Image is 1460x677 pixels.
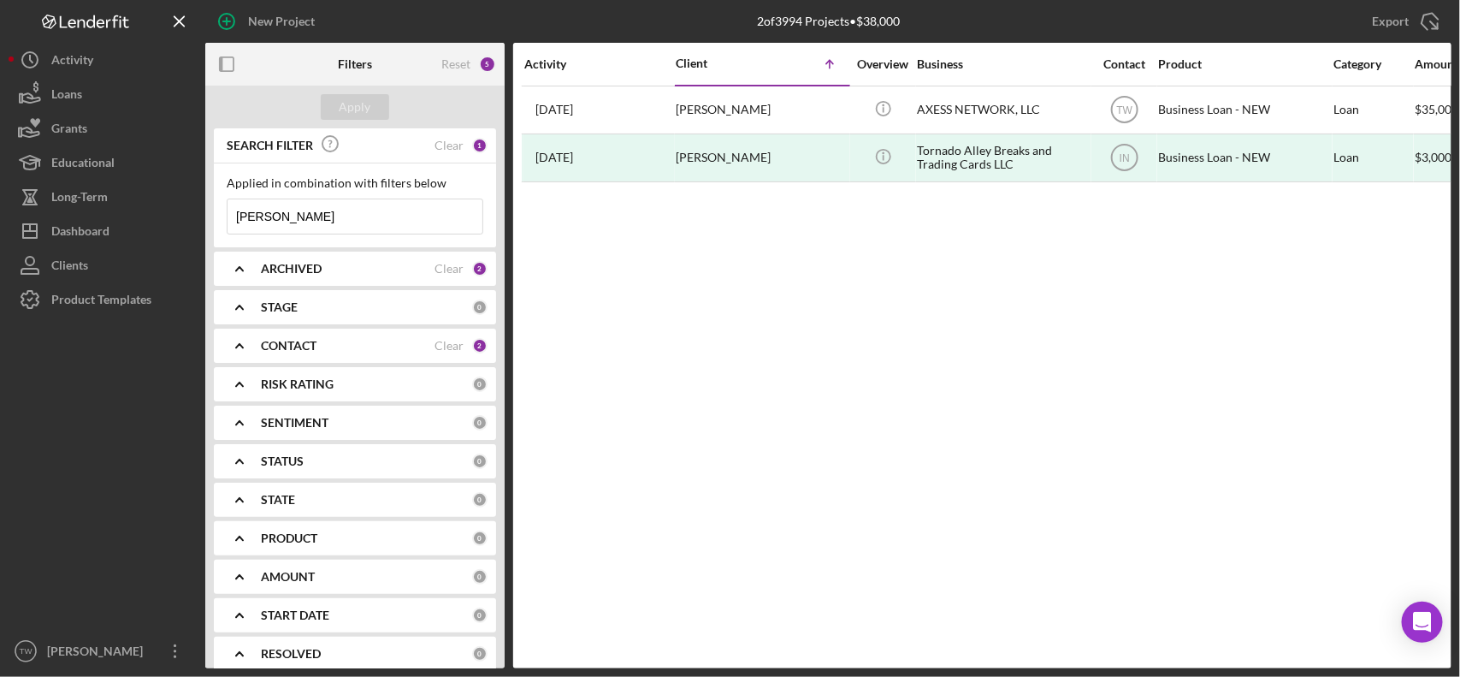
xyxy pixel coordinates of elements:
text: IN [1120,152,1130,164]
div: Grants [51,111,87,150]
div: 0 [472,646,488,662]
div: Dashboard [51,214,109,252]
div: AXESS NETWORK, LLC [917,87,1088,133]
div: [PERSON_NAME] [676,87,847,133]
b: SENTIMENT [261,416,328,430]
b: RESOLVED [261,647,321,661]
div: Activity [51,43,93,81]
div: 0 [472,454,488,469]
text: TW [1116,104,1132,116]
time: 2025-08-11 16:39 [535,103,573,116]
div: 0 [472,569,488,585]
div: Applied in combination with filters below [227,176,483,190]
div: Clear [434,139,464,152]
div: [PERSON_NAME] [43,634,154,673]
div: Overview [851,57,915,71]
div: Business Loan - NEW [1158,87,1329,133]
time: 2024-08-12 22:13 [535,151,573,164]
div: 5 [479,56,496,73]
b: STATE [261,493,295,507]
button: Loans [9,77,197,111]
b: Filters [338,57,372,71]
b: RISK RATING [261,377,334,391]
div: Loans [51,77,82,116]
div: Client [676,56,761,70]
button: Activity [9,43,197,77]
button: Dashboard [9,214,197,248]
div: Business [917,57,1088,71]
button: Apply [321,94,389,120]
div: Clear [434,262,464,276]
button: New Project [205,4,332,39]
div: 0 [472,531,488,546]
button: Long-Term [9,180,197,214]
div: Contact [1092,57,1156,71]
div: 2 of 3994 Projects • $38,000 [757,15,900,28]
div: 2 [472,261,488,276]
div: Product Templates [51,282,151,321]
div: 0 [472,415,488,431]
div: 2 [472,338,488,353]
b: STATUS [261,454,304,468]
div: Product [1158,57,1329,71]
b: START DATE [261,609,329,622]
div: Business Loan - NEW [1158,135,1329,181]
button: Clients [9,248,197,282]
div: Activity [524,57,674,71]
div: Clients [51,248,88,287]
div: Tornado Alley Breaks and Trading Cards LLC [917,135,1088,181]
div: Loan [1333,135,1413,181]
div: Long-Term [51,180,108,218]
b: AMOUNT [261,570,315,584]
b: ARCHIVED [261,262,322,276]
div: 0 [472,300,488,315]
button: Grants [9,111,197,145]
text: TW [20,647,33,656]
div: Open Intercom Messenger [1402,602,1443,643]
b: CONTACT [261,339,316,353]
div: Category [1333,57,1413,71]
button: Product Templates [9,282,197,317]
div: 1 [472,138,488,153]
div: Export [1372,4,1409,39]
b: SEARCH FILTER [227,139,313,152]
div: Reset [441,57,470,71]
button: Educational [9,145,197,180]
div: 0 [472,608,488,623]
div: Educational [51,145,115,184]
div: Apply [340,94,371,120]
button: Export [1355,4,1451,39]
div: New Project [248,4,315,39]
div: Clear [434,339,464,353]
div: 0 [472,377,488,392]
b: STAGE [261,300,298,314]
div: 0 [472,492,488,508]
div: [PERSON_NAME] [676,135,847,181]
b: PRODUCT [261,532,317,545]
button: TW[PERSON_NAME] [9,634,197,668]
div: Loan [1333,87,1413,133]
